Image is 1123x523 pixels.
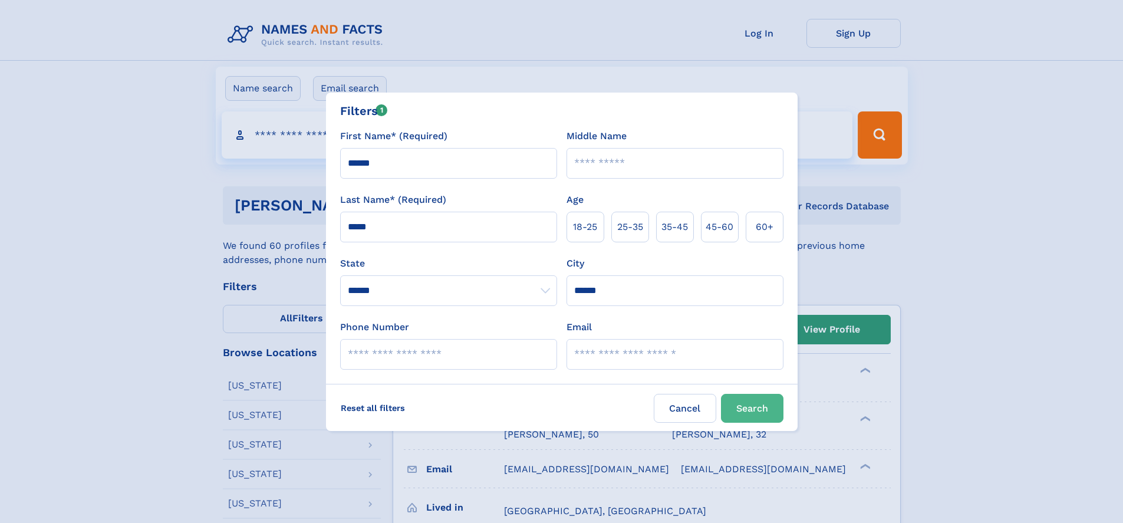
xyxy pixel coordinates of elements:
[340,193,446,207] label: Last Name* (Required)
[340,129,447,143] label: First Name* (Required)
[617,220,643,234] span: 25‑35
[654,394,716,423] label: Cancel
[567,129,627,143] label: Middle Name
[567,256,584,271] label: City
[567,193,584,207] label: Age
[333,394,413,422] label: Reset all filters
[567,320,592,334] label: Email
[661,220,688,234] span: 35‑45
[573,220,597,234] span: 18‑25
[340,256,557,271] label: State
[706,220,733,234] span: 45‑60
[721,394,783,423] button: Search
[340,320,409,334] label: Phone Number
[340,102,388,120] div: Filters
[756,220,773,234] span: 60+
